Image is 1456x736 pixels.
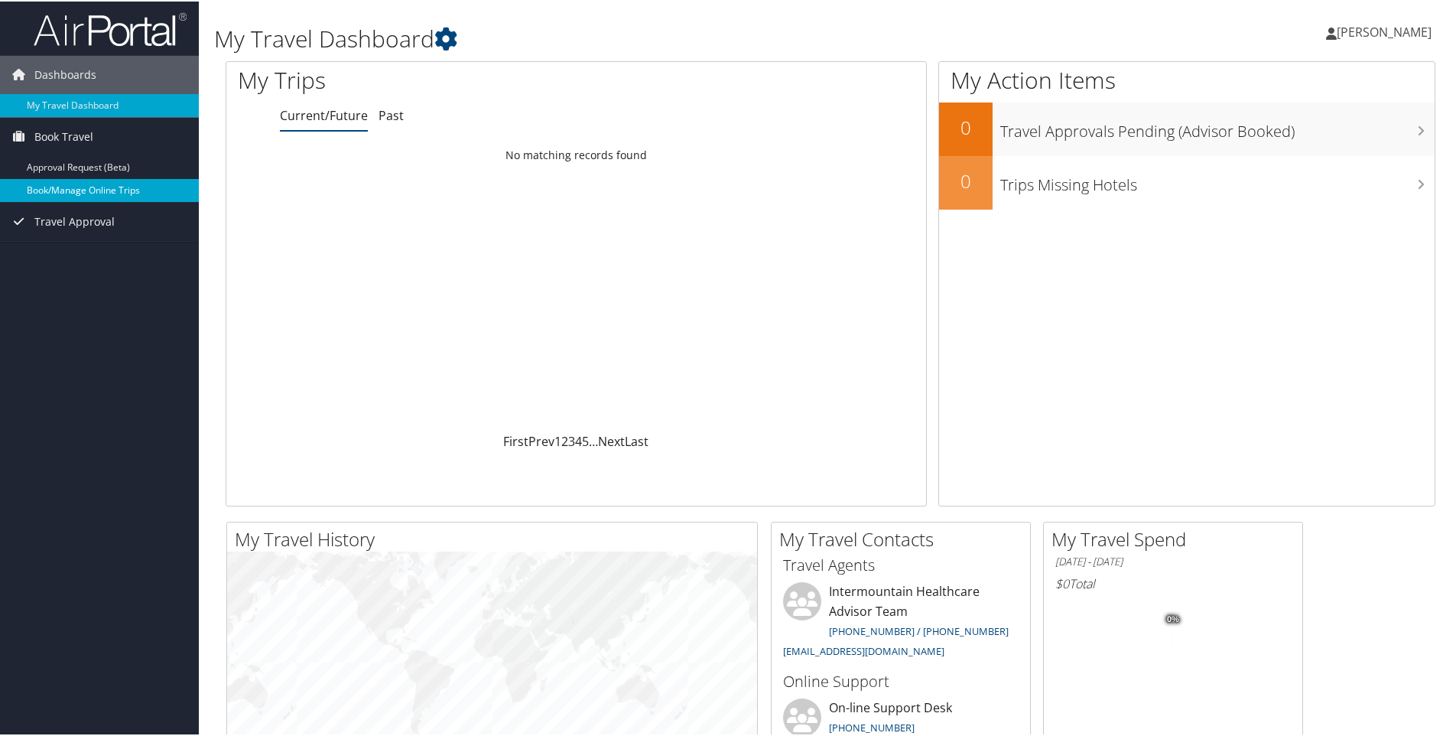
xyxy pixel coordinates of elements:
a: Next [598,432,625,448]
span: $0 [1055,574,1069,591]
a: 1 [554,432,561,448]
span: Dashboards [34,54,96,93]
a: [PERSON_NAME] [1326,8,1447,54]
a: 0Trips Missing Hotels [939,155,1435,208]
a: 0Travel Approvals Pending (Advisor Booked) [939,101,1435,155]
a: Prev [528,432,554,448]
a: 5 [582,432,589,448]
h2: My Travel Contacts [779,525,1030,551]
a: Past [379,106,404,122]
span: … [589,432,598,448]
h3: Travel Agents [783,553,1019,575]
li: Intermountain Healthcare Advisor Team [775,581,1026,663]
td: No matching records found [226,140,926,168]
h2: My Travel Spend [1051,525,1302,551]
a: [EMAIL_ADDRESS][DOMAIN_NAME] [783,643,944,656]
h3: Trips Missing Hotels [1000,165,1435,194]
a: 4 [575,432,582,448]
h6: Total [1055,574,1291,591]
h1: My Travel Dashboard [214,21,1036,54]
a: Current/Future [280,106,368,122]
h3: Online Support [783,669,1019,691]
span: [PERSON_NAME] [1337,22,1432,39]
h2: 0 [939,167,993,193]
a: [PHONE_NUMBER] [829,719,915,733]
h3: Travel Approvals Pending (Advisor Booked) [1000,112,1435,141]
h2: My Travel History [235,525,757,551]
h2: 0 [939,113,993,139]
span: Travel Approval [34,201,115,239]
h1: My Trips [238,63,623,95]
span: Book Travel [34,116,93,155]
h1: My Action Items [939,63,1435,95]
a: 3 [568,432,575,448]
a: [PHONE_NUMBER] / [PHONE_NUMBER] [829,623,1009,637]
img: airportal-logo.png [34,10,187,46]
a: 2 [561,432,568,448]
a: First [503,432,528,448]
tspan: 0% [1167,614,1179,623]
h6: [DATE] - [DATE] [1055,553,1291,568]
a: Last [625,432,648,448]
